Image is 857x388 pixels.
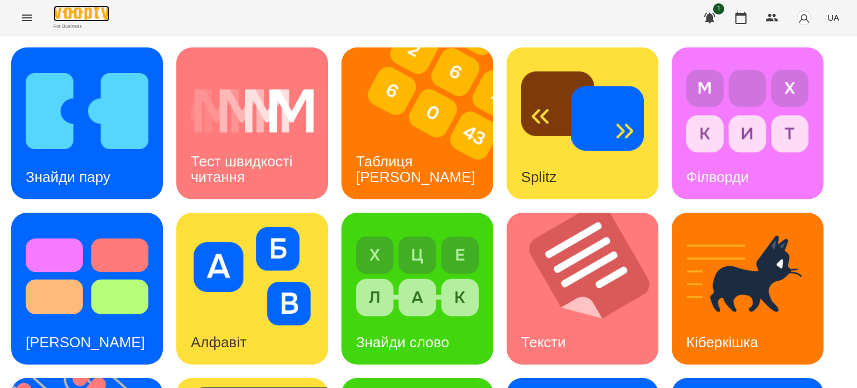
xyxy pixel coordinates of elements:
[11,213,163,365] a: Тест Струпа[PERSON_NAME]
[521,169,557,185] h3: Splitz
[341,213,493,365] a: Знайди словоЗнайди слово
[521,334,566,351] h3: Тексти
[191,153,296,185] h3: Тест швидкості читання
[191,334,247,351] h3: Алфавіт
[507,47,658,199] a: SplitzSplitz
[507,213,658,365] a: ТекстиТексти
[26,62,148,160] img: Знайди пару
[191,227,314,325] img: Алфавіт
[13,4,40,31] button: Menu
[11,47,163,199] a: Знайди паруЗнайди пару
[341,47,507,199] img: Таблиця Шульте
[796,10,812,26] img: avatar_s.png
[26,334,145,351] h3: [PERSON_NAME]
[823,7,844,28] button: UA
[521,62,644,160] img: Splitz
[54,6,109,22] img: Voopty Logo
[686,227,809,325] img: Кіберкішка
[176,47,328,199] a: Тест швидкості читанняТест швидкості читання
[54,23,109,30] span: For Business
[507,213,672,365] img: Тексти
[827,12,839,23] span: UA
[356,227,479,325] img: Знайди слово
[686,169,749,185] h3: Філворди
[672,213,824,365] a: КіберкішкаКіберкішка
[26,169,110,185] h3: Знайди пару
[176,213,328,365] a: АлфавітАлфавіт
[26,227,148,325] img: Тест Струпа
[713,3,724,15] span: 1
[672,47,824,199] a: ФілвордиФілворди
[356,334,449,351] h3: Знайди слово
[341,47,493,199] a: Таблиця ШультеТаблиця [PERSON_NAME]
[356,153,475,185] h3: Таблиця [PERSON_NAME]
[191,62,314,160] img: Тест швидкості читання
[686,334,758,351] h3: Кіберкішка
[686,62,809,160] img: Філворди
